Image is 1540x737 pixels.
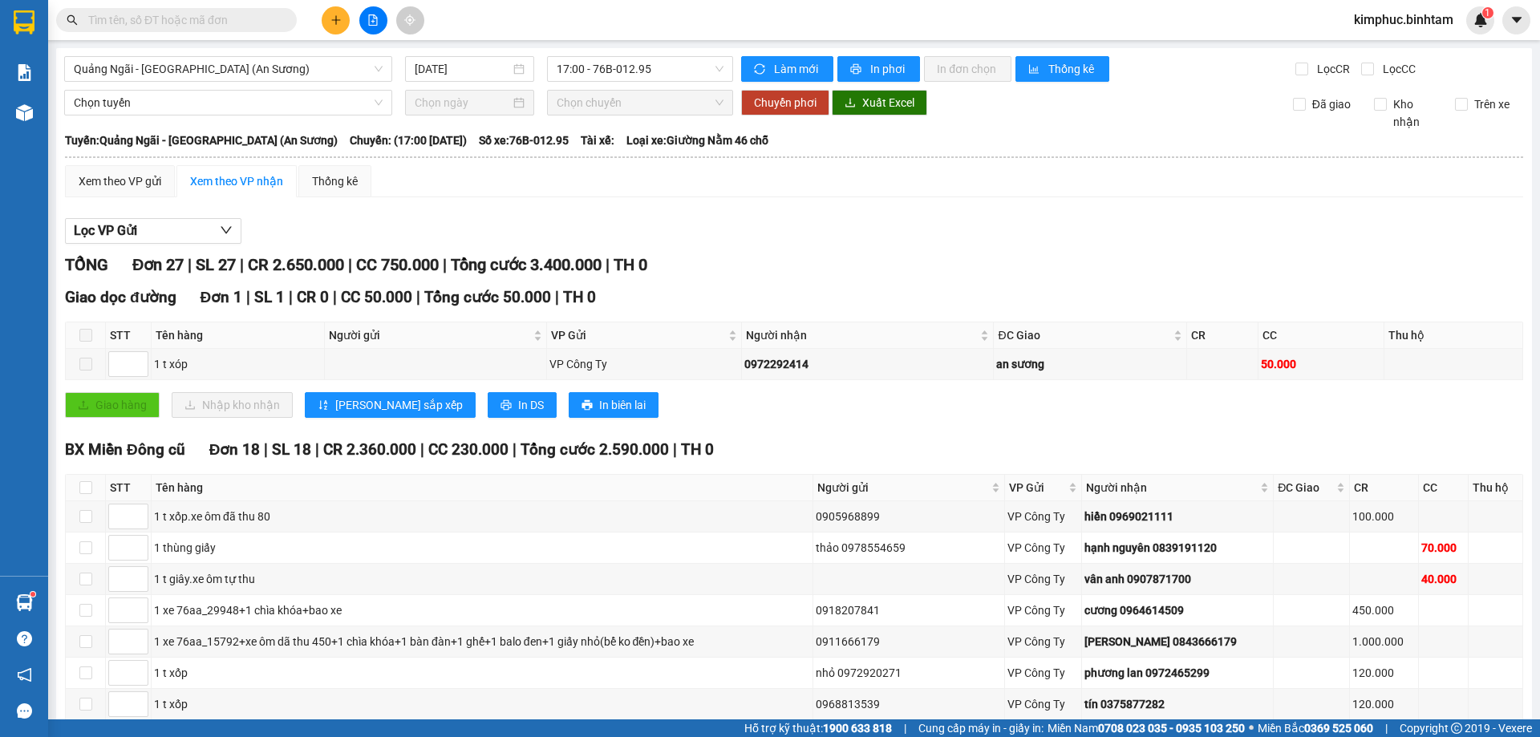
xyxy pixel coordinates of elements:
[996,355,1184,373] div: an sương
[65,440,185,459] span: BX Miền Đông cũ
[415,94,510,111] input: Chọn ngày
[1015,56,1109,82] button: bar-chartThống kê
[1473,13,1488,27] img: icon-new-feature
[1005,564,1082,595] td: VP Công Ty
[754,63,768,76] span: sync
[1007,539,1079,557] div: VP Công Ty
[1005,501,1082,533] td: VP Công Ty
[681,440,714,459] span: TH 0
[1261,355,1381,373] div: 50.000
[416,288,420,306] span: |
[1005,689,1082,720] td: VP Công Ty
[488,392,557,418] button: printerIn DS
[1084,508,1270,525] div: hiền 0969021111
[1084,664,1270,682] div: phương lan 0972465299
[816,539,1002,557] div: thảo 0978554659
[569,392,659,418] button: printerIn biên lai
[816,664,1002,682] div: nhỏ 0972920271
[1311,60,1352,78] span: Lọc CR
[106,322,152,349] th: STT
[88,11,278,29] input: Tìm tên, số ĐT hoặc mã đơn
[513,440,517,459] span: |
[1249,725,1254,731] span: ⚪️
[196,255,236,274] span: SL 27
[1350,475,1419,501] th: CR
[1385,719,1388,737] span: |
[1278,479,1333,496] span: ĐC Giao
[396,6,424,34] button: aim
[626,132,768,149] span: Loại xe: Giường Nằm 46 chỗ
[998,326,1170,344] span: ĐC Giao
[1341,10,1466,30] span: kimphuc.binhtam
[518,396,544,414] span: In DS
[272,440,311,459] span: SL 18
[428,440,509,459] span: CC 230.000
[65,255,108,274] span: TỔNG
[220,224,233,237] span: down
[1352,695,1416,713] div: 120.000
[924,56,1011,82] button: In đơn chọn
[1187,322,1258,349] th: CR
[673,440,677,459] span: |
[415,60,510,78] input: 12/09/2025
[188,255,192,274] span: |
[315,440,319,459] span: |
[1084,633,1270,650] div: [PERSON_NAME] 0843666179
[74,221,137,241] span: Lọc VP Gửi
[16,594,33,611] img: warehouse-icon
[154,695,810,713] div: 1 t xốp
[341,288,412,306] span: CC 50.000
[318,399,329,412] span: sort-ascending
[305,392,476,418] button: sort-ascending[PERSON_NAME] sắp xếp
[1084,539,1270,557] div: hạnh nguyên 0839191120
[823,722,892,735] strong: 1900 633 818
[356,255,439,274] span: CC 750.000
[479,132,569,149] span: Số xe: 76B-012.95
[152,322,325,349] th: Tên hàng
[521,440,669,459] span: Tổng cước 2.590.000
[746,326,977,344] span: Người nhận
[240,255,244,274] span: |
[1502,6,1530,34] button: caret-down
[17,631,32,646] span: question-circle
[817,479,988,496] span: Người gửi
[741,56,833,82] button: syncLàm mới
[1421,539,1465,557] div: 70.000
[65,392,160,418] button: uploadGiao hàng
[359,6,387,34] button: file-add
[832,90,927,115] button: downloadXuất Excel
[420,440,424,459] span: |
[1005,533,1082,564] td: VP Công Ty
[404,14,415,26] span: aim
[582,399,593,412] span: printer
[152,475,813,501] th: Tên hàng
[1352,664,1416,682] div: 120.000
[862,94,914,111] span: Xuất Excel
[65,288,176,306] span: Giao dọc đường
[774,60,821,78] span: Làm mới
[1376,60,1418,78] span: Lọc CC
[17,703,32,719] span: message
[154,664,810,682] div: 1 t xốp
[1352,508,1416,525] div: 100.000
[500,399,512,412] span: printer
[850,63,864,76] span: printer
[201,288,243,306] span: Đơn 1
[443,255,447,274] span: |
[816,601,1002,619] div: 0918207841
[451,255,602,274] span: Tổng cước 3.400.000
[744,355,991,373] div: 0972292414
[1007,633,1079,650] div: VP Công Ty
[65,218,241,244] button: Lọc VP Gửi
[581,132,614,149] span: Tài xế:
[1007,664,1079,682] div: VP Công Ty
[132,255,184,274] span: Đơn 27
[1468,95,1516,113] span: Trên xe
[1510,13,1524,27] span: caret-down
[323,440,416,459] span: CR 2.360.000
[1469,475,1523,501] th: Thu hộ
[17,667,32,682] span: notification
[1007,695,1079,713] div: VP Công Ty
[67,14,78,26] span: search
[1009,479,1065,496] span: VP Gửi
